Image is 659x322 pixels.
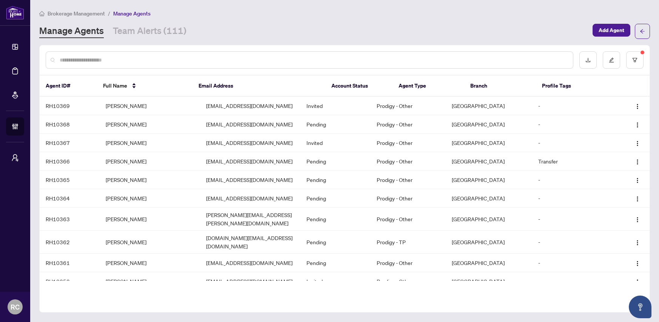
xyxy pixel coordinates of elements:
[593,24,630,37] button: Add Agent
[609,57,614,63] span: edit
[640,29,645,34] span: arrow-left
[108,9,110,18] li: /
[300,97,371,115] td: Invited
[371,231,446,254] td: Prodigy - TP
[446,189,532,208] td: [GEOGRAPHIC_DATA]
[446,134,532,152] td: [GEOGRAPHIC_DATA]
[100,134,200,152] td: [PERSON_NAME]
[40,208,100,231] td: RH10363
[371,189,446,208] td: Prodigy - Other
[631,213,644,225] button: Logo
[371,152,446,171] td: Prodigy - Other
[631,118,644,130] button: Logo
[532,115,617,134] td: -
[532,208,617,231] td: -
[40,254,100,272] td: RH10361
[536,75,617,97] th: Profile Tags
[631,192,644,204] button: Logo
[200,231,300,254] td: [DOMAIN_NAME][EMAIL_ADDRESS][DOMAIN_NAME]
[200,97,300,115] td: [EMAIL_ADDRESS][DOMAIN_NAME]
[200,171,300,189] td: [EMAIL_ADDRESS][DOMAIN_NAME]
[40,189,100,208] td: RH10364
[371,208,446,231] td: Prodigy - Other
[100,171,200,189] td: [PERSON_NAME]
[599,24,624,36] span: Add Agent
[200,254,300,272] td: [EMAIL_ADDRESS][DOMAIN_NAME]
[39,11,45,16] span: home
[371,272,446,291] td: Prodigy - Other
[579,51,597,69] button: download
[371,134,446,152] td: Prodigy - Other
[634,240,641,246] img: Logo
[626,51,644,69] button: filter
[446,115,532,134] td: [GEOGRAPHIC_DATA]
[6,6,24,20] img: logo
[300,189,371,208] td: Pending
[40,115,100,134] td: RH10368
[634,279,641,285] img: Logo
[200,152,300,171] td: [EMAIL_ADDRESS][DOMAIN_NAME]
[200,272,300,291] td: [EMAIL_ADDRESS][DOMAIN_NAME]
[100,97,200,115] td: [PERSON_NAME]
[371,97,446,115] td: Prodigy - Other
[192,75,325,97] th: Email Address
[629,296,651,318] button: Open asap
[634,159,641,165] img: Logo
[532,231,617,254] td: -
[300,231,371,254] td: Pending
[446,272,532,291] td: [GEOGRAPHIC_DATA]
[300,171,371,189] td: Pending
[200,208,300,231] td: [PERSON_NAME][EMAIL_ADDRESS][PERSON_NAME][DOMAIN_NAME]
[532,272,617,291] td: -
[393,75,464,97] th: Agent Type
[532,189,617,208] td: -
[97,75,192,97] th: Full Name
[631,174,644,186] button: Logo
[532,97,617,115] td: -
[40,171,100,189] td: RH10365
[634,260,641,267] img: Logo
[40,134,100,152] td: RH10367
[40,152,100,171] td: RH10366
[11,154,19,162] span: user-switch
[632,57,637,63] span: filter
[300,115,371,134] td: Pending
[631,257,644,269] button: Logo
[446,208,532,231] td: [GEOGRAPHIC_DATA]
[113,10,151,17] span: Manage Agents
[100,189,200,208] td: [PERSON_NAME]
[464,75,536,97] th: Branch
[631,100,644,112] button: Logo
[100,231,200,254] td: [PERSON_NAME]
[585,57,591,63] span: download
[631,275,644,287] button: Logo
[200,189,300,208] td: [EMAIL_ADDRESS][DOMAIN_NAME]
[634,196,641,202] img: Logo
[446,152,532,171] td: [GEOGRAPHIC_DATA]
[634,140,641,146] img: Logo
[371,171,446,189] td: Prodigy - Other
[532,254,617,272] td: -
[300,254,371,272] td: Pending
[634,177,641,183] img: Logo
[300,208,371,231] td: Pending
[100,272,200,291] td: [PERSON_NAME]
[40,231,100,254] td: RH10362
[631,155,644,167] button: Logo
[325,75,392,97] th: Account Status
[446,97,532,115] td: [GEOGRAPHIC_DATA]
[634,103,641,109] img: Logo
[371,254,446,272] td: Prodigy - Other
[100,208,200,231] td: [PERSON_NAME]
[100,254,200,272] td: [PERSON_NAME]
[103,82,127,90] span: Full Name
[48,10,105,17] span: Brokerage Management
[200,115,300,134] td: [EMAIL_ADDRESS][DOMAIN_NAME]
[446,254,532,272] td: [GEOGRAPHIC_DATA]
[446,231,532,254] td: [GEOGRAPHIC_DATA]
[300,272,371,291] td: Invited
[446,171,532,189] td: [GEOGRAPHIC_DATA]
[631,236,644,248] button: Logo
[634,122,641,128] img: Logo
[39,25,104,38] a: Manage Agents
